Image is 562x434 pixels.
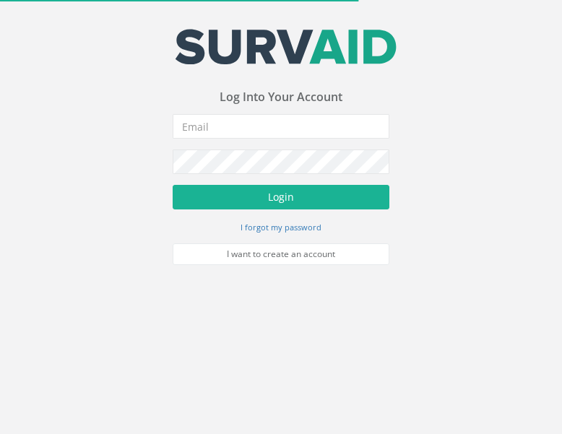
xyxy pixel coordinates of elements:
[173,243,389,265] a: I want to create an account
[241,222,321,233] small: I forgot my password
[241,220,321,233] a: I forgot my password
[173,185,389,209] button: Login
[173,114,389,139] input: Email
[173,91,389,104] h3: Log Into Your Account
